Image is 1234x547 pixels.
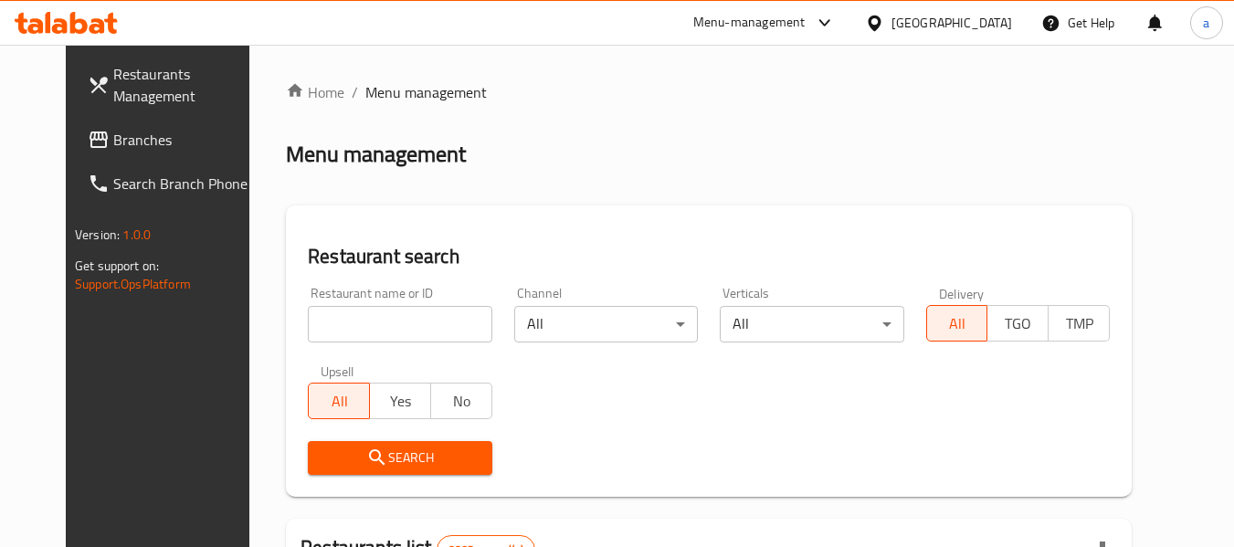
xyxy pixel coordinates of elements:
label: Upsell [321,364,354,377]
li: / [352,81,358,103]
div: All [720,306,903,342]
span: All [316,388,363,415]
button: All [926,305,988,342]
button: No [430,383,492,419]
div: [GEOGRAPHIC_DATA] [891,13,1012,33]
span: Search [322,447,477,469]
nav: breadcrumb [286,81,1132,103]
button: Yes [369,383,431,419]
span: Version: [75,223,120,247]
label: Delivery [939,287,985,300]
span: Yes [377,388,424,415]
span: All [934,310,981,337]
span: No [438,388,485,415]
h2: Restaurant search [308,243,1110,270]
a: Search Branch Phone [73,162,272,205]
button: TGO [986,305,1049,342]
a: Branches [73,118,272,162]
a: Restaurants Management [73,52,272,118]
a: Home [286,81,344,103]
span: TMP [1056,310,1102,337]
div: Menu-management [693,12,806,34]
h2: Menu management [286,140,466,169]
span: Get support on: [75,254,159,278]
span: a [1203,13,1209,33]
button: TMP [1048,305,1110,342]
span: TGO [995,310,1041,337]
button: All [308,383,370,419]
span: Branches [113,129,258,151]
span: Restaurants Management [113,63,258,107]
button: Search [308,441,491,475]
a: Support.OpsPlatform [75,272,191,296]
span: Menu management [365,81,487,103]
span: Search Branch Phone [113,173,258,195]
div: All [514,306,698,342]
input: Search for restaurant name or ID.. [308,306,491,342]
span: 1.0.0 [122,223,151,247]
